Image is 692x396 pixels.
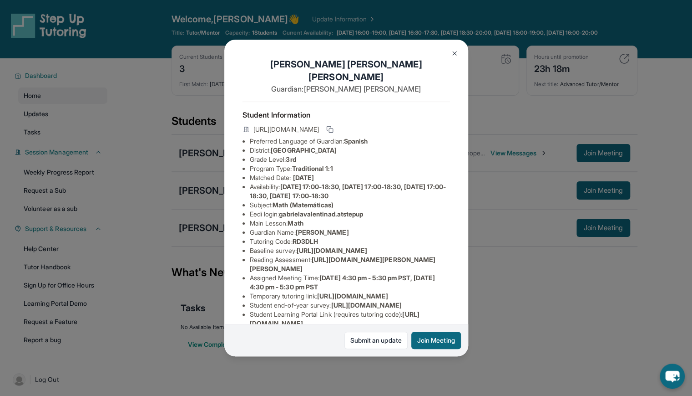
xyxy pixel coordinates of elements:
[250,274,435,291] span: [DATE] 4:30 pm - 5:30 pm PST, [DATE] 4:30 pm - 5:30 pm PST
[250,164,450,173] li: Program Type:
[292,165,333,172] span: Traditional 1:1
[242,109,450,120] h4: Student Information
[293,174,314,181] span: [DATE]
[242,83,450,94] p: Guardian: [PERSON_NAME] [PERSON_NAME]
[250,155,450,164] li: Grade Level:
[271,146,337,154] span: [GEOGRAPHIC_DATA]
[297,247,367,254] span: [URL][DOMAIN_NAME]
[344,332,408,349] a: Submit an update
[250,219,450,228] li: Main Lesson :
[250,182,450,201] li: Availability:
[250,256,436,273] span: [URL][DOMAIN_NAME][PERSON_NAME][PERSON_NAME]
[250,301,450,310] li: Student end-of-year survey :
[250,255,450,273] li: Reading Assessment :
[250,201,450,210] li: Subject :
[250,146,450,155] li: District:
[250,246,450,255] li: Baseline survey :
[317,292,388,300] span: [URL][DOMAIN_NAME]
[451,50,458,57] img: Close Icon
[242,58,450,83] h1: [PERSON_NAME] [PERSON_NAME] [PERSON_NAME]
[288,219,303,227] span: Math
[293,237,318,245] span: RD3DLH
[324,124,335,135] button: Copy link
[411,332,461,349] button: Join Meeting
[296,228,349,236] span: [PERSON_NAME]
[250,173,450,182] li: Matched Date:
[286,155,296,163] span: 3rd
[250,273,450,292] li: Assigned Meeting Time :
[331,301,401,309] span: [URL][DOMAIN_NAME]
[273,201,333,209] span: Math (Matemáticas)
[250,137,450,146] li: Preferred Language of Guardian:
[250,183,446,200] span: [DATE] 17:00-18:30, [DATE] 17:00-18:30, [DATE] 17:00-18:30, [DATE] 17:00-18:30
[250,292,450,301] li: Temporary tutoring link :
[250,228,450,237] li: Guardian Name :
[253,125,319,134] span: [URL][DOMAIN_NAME]
[660,364,685,389] button: chat-button
[250,210,450,219] li: Eedi login :
[279,210,363,218] span: gabrielavalentinad.atstepup
[344,137,368,145] span: Spanish
[250,310,450,328] li: Student Learning Portal Link (requires tutoring code) :
[250,237,450,246] li: Tutoring Code :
